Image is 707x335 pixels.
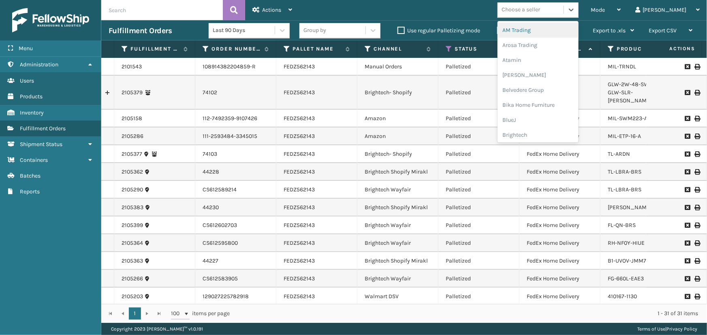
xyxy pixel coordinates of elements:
[608,133,641,140] a: MIL-ETP-16-A
[122,204,143,212] a: 2105383
[438,234,519,252] td: Palletized
[685,169,690,175] i: Request to Be Cancelled
[438,110,519,127] td: Palletized
[608,168,641,175] a: TL-LBRA-BRS
[694,134,699,139] i: Print Label
[195,216,276,234] td: CS612602703
[685,90,690,95] i: Request to Be Cancelled
[276,288,357,305] td: FEDZ562143
[195,270,276,288] td: CS612583905
[276,76,357,110] td: FEDZ562143
[195,181,276,199] td: CS612589214
[171,307,230,320] span: items per page
[438,145,519,163] td: Palletized
[111,323,203,335] p: Copyright 2023 [PERSON_NAME]™ v 1.0.191
[130,45,179,53] label: Fulfillment Order Id
[276,270,357,288] td: FEDZ562143
[195,163,276,181] td: 44228
[122,150,142,158] a: 2105377
[12,8,89,32] img: logo
[438,252,519,270] td: Palletized
[195,127,276,145] td: 111-2593484-3345015
[519,234,600,252] td: FedEx Home Delivery
[608,240,645,246] a: RH-NF0Y-HIUE
[357,163,438,181] td: Brightech Shopify Mirakl
[608,115,647,122] a: MIL-SWM223-A
[694,258,699,264] i: Print Label
[694,187,699,193] i: Print Label
[357,270,438,288] td: Brightech Wayfair
[608,81,655,88] a: GLW-2W-48-SW: 2
[685,151,690,157] i: Request to Be Cancelled
[20,125,66,132] span: Fulfillment Orders
[649,27,677,34] span: Export CSV
[694,294,699,299] i: Print Label
[20,188,40,195] span: Reports
[591,6,605,13] span: Mode
[502,6,540,14] div: Choose a seller
[519,252,600,270] td: FedEx Home Delivery
[685,276,690,282] i: Request to Be Cancelled
[195,145,276,163] td: 74103
[276,234,357,252] td: FEDZ562143
[20,61,58,68] span: Administration
[685,240,690,246] i: Request to Be Cancelled
[20,172,41,179] span: Batches
[122,89,143,97] a: 2105379
[608,186,641,193] a: TL-LBRA-BRS
[685,64,690,70] i: Request to Be Cancelled
[195,252,276,270] td: 44227
[293,45,342,53] label: Pallet Name
[694,116,699,121] i: Print Label
[276,145,357,163] td: FEDZ562143
[608,89,657,104] a: GLW-SLR-[PERSON_NAME]: 4
[685,294,690,299] i: Request to Be Cancelled
[438,216,519,234] td: Palletized
[685,187,690,193] i: Request to Be Cancelled
[498,112,579,127] div: BlueJ
[608,275,644,282] a: FG-660L-EAE3
[357,76,438,110] td: Brightech- Shopify
[438,288,519,305] td: Palletized
[498,98,579,112] div: Bika Home Furniture
[276,58,357,76] td: FEDZ562143
[195,234,276,252] td: CS612595800
[20,109,44,116] span: Inventory
[519,163,600,181] td: FedEx Home Delivery
[122,257,143,265] a: 2105363
[357,181,438,199] td: Brightech Wayfair
[122,168,143,176] a: 2105362
[644,42,700,55] span: Actions
[438,163,519,181] td: Palletized
[374,45,423,53] label: Channel
[357,127,438,145] td: Amazon
[685,258,690,264] i: Request to Be Cancelled
[20,77,34,84] span: Users
[438,181,519,199] td: Palletized
[276,110,357,127] td: FEDZ562143
[109,26,172,36] h3: Fulfillment Orders
[19,45,33,52] span: Menu
[357,145,438,163] td: Brightech- Shopify
[195,110,276,127] td: 112-7492359-9107426
[694,90,699,95] i: Print Label
[213,26,276,35] div: Last 90 Days
[195,58,276,76] td: 108914382204859-R
[122,63,142,71] a: 2101543
[498,68,579,83] div: [PERSON_NAME]
[122,239,143,247] a: 2105364
[694,223,699,228] i: Print Label
[195,199,276,216] td: 44230
[276,252,357,270] td: FEDZ562143
[685,223,690,228] i: Request to Be Cancelled
[397,27,480,34] label: Use regular Palletizing mode
[617,45,666,53] label: Product SKU
[122,114,142,123] a: 2105158
[519,216,600,234] td: FedEx Home Delivery
[276,163,357,181] td: FEDZ562143
[438,58,519,76] td: Palletized
[608,63,636,70] a: MIL-TRNDL
[276,199,357,216] td: FEDZ562143
[694,169,699,175] i: Print Label
[637,323,697,335] div: |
